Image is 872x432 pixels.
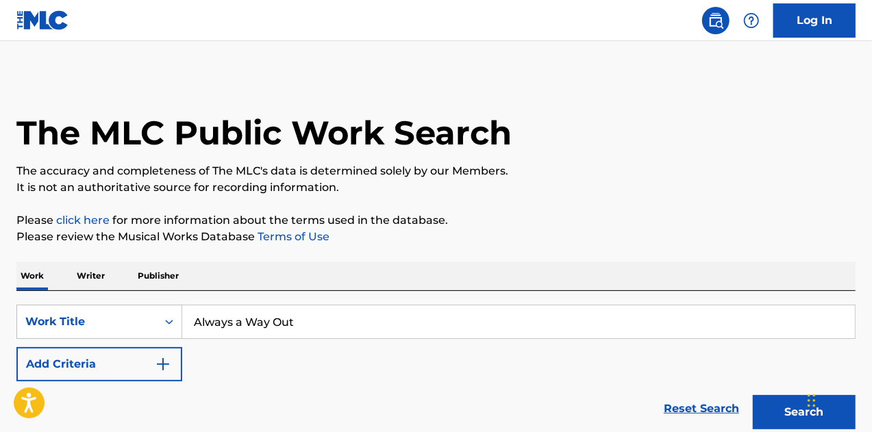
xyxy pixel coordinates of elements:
[155,356,171,372] img: 9d2ae6d4665cec9f34b9.svg
[134,262,183,290] p: Publisher
[73,262,109,290] p: Writer
[56,214,110,227] a: click here
[16,112,512,153] h1: The MLC Public Work Search
[16,229,856,245] p: Please review the Musical Works Database
[702,7,730,34] a: Public Search
[16,163,856,179] p: The accuracy and completeness of The MLC's data is determined solely by our Members.
[255,230,329,243] a: Terms of Use
[743,12,760,29] img: help
[16,10,69,30] img: MLC Logo
[773,3,856,38] a: Log In
[25,314,149,330] div: Work Title
[738,7,765,34] div: Help
[753,395,856,429] button: Search
[16,179,856,196] p: It is not an authoritative source for recording information.
[804,366,872,432] iframe: Chat Widget
[16,262,48,290] p: Work
[657,394,746,424] a: Reset Search
[16,212,856,229] p: Please for more information about the terms used in the database.
[808,380,816,421] div: Drag
[16,347,182,381] button: Add Criteria
[708,12,724,29] img: search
